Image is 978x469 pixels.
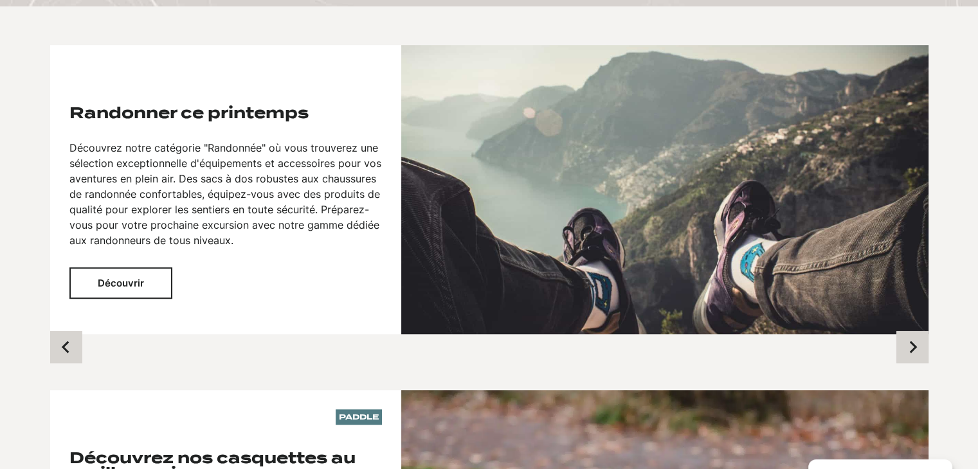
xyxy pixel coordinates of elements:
[336,409,382,425] p: Paddle
[69,105,309,121] h2: Randonner ce printemps
[896,331,928,363] button: Next slide
[336,64,382,80] p: Paddle
[69,267,172,299] button: Découvrir
[69,140,382,248] p: Découvrez notre catégorie "Randonnée" où vous trouverez une sélection exceptionnelle d'équipement...
[50,331,82,363] button: Previous slide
